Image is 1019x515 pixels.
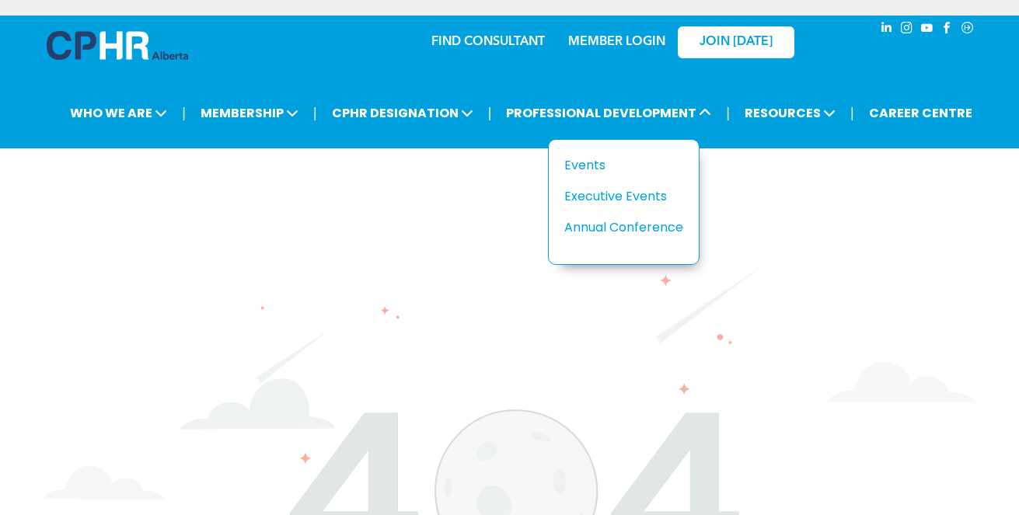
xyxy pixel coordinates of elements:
li: | [182,97,186,129]
span: MEMBERSHIP [196,99,303,127]
a: Executive Events [564,186,683,206]
a: MEMBER LOGIN [568,36,665,48]
a: Events [564,155,683,175]
a: facebook [939,19,956,40]
div: Annual Conference [564,217,672,237]
a: JOIN [DATE] [678,26,794,58]
a: Social network [959,19,976,40]
li: | [726,97,730,129]
a: youtube [919,19,936,40]
span: CPHR DESIGNATION [327,99,478,127]
a: CAREER CENTRE [864,99,977,127]
span: RESOURCES [740,99,840,127]
a: FIND CONSULTANT [431,36,545,48]
a: instagram [899,19,916,40]
li: | [313,97,317,129]
li: | [488,97,492,129]
img: A blue and white logo for cp alberta [47,31,188,60]
div: Executive Events [564,186,672,206]
span: PROFESSIONAL DEVELOPMENT [501,99,716,127]
a: Annual Conference [564,217,683,237]
a: linkedin [878,19,895,40]
span: WHO WE ARE [65,99,172,127]
span: JOIN [DATE] [700,35,773,50]
li: | [850,97,854,129]
div: Events [564,155,672,175]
